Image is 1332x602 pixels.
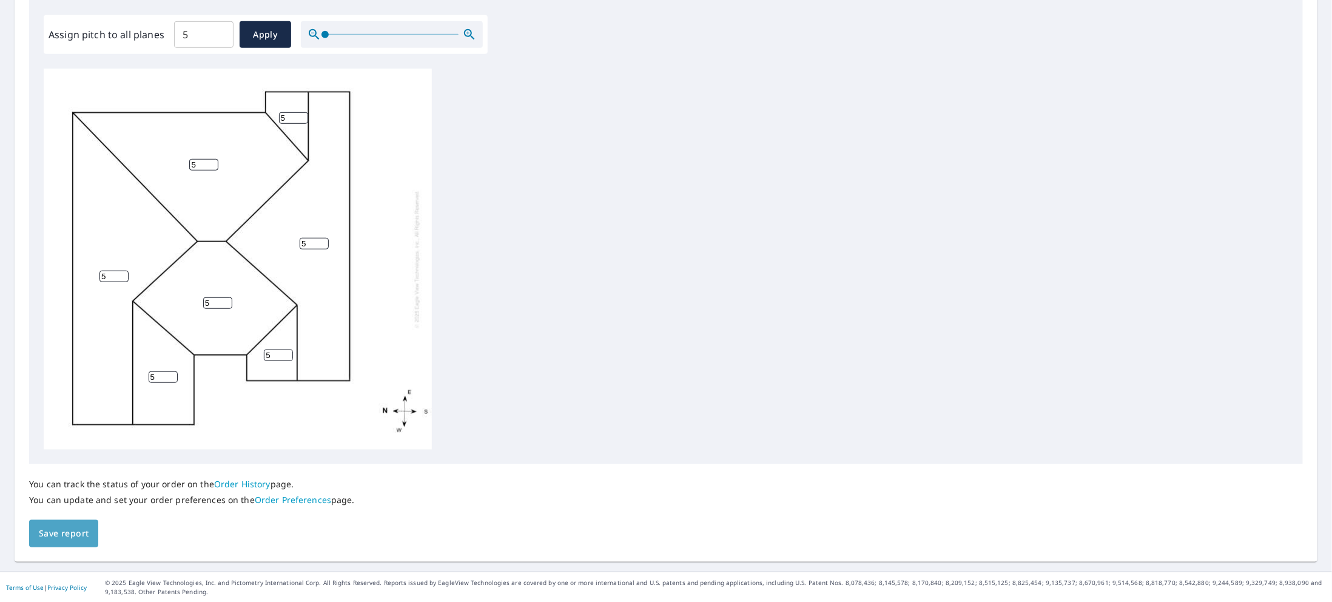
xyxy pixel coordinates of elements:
button: Apply [240,21,291,48]
p: You can update and set your order preferences on the page. [29,495,355,506]
a: Order History [214,478,271,490]
a: Order Preferences [255,494,331,506]
a: Privacy Policy [47,583,87,592]
p: You can track the status of your order on the page. [29,479,355,490]
button: Save report [29,520,98,547]
label: Assign pitch to all planes [49,27,164,42]
input: 00.0 [174,18,234,52]
span: Apply [249,27,281,42]
p: | [6,584,87,591]
span: Save report [39,526,89,541]
p: © 2025 Eagle View Technologies, Inc. and Pictometry International Corp. All Rights Reserved. Repo... [105,578,1326,597]
a: Terms of Use [6,583,44,592]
